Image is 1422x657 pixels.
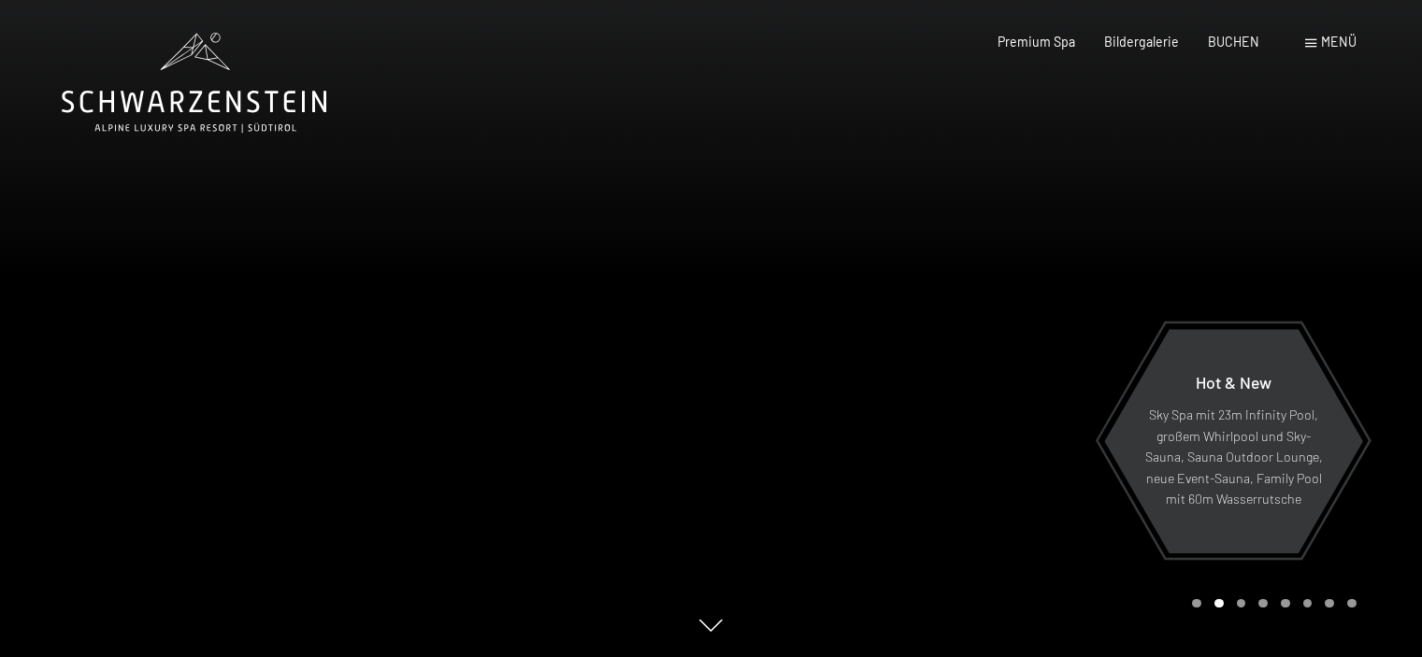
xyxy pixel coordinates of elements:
div: Carousel Pagination [1185,599,1356,608]
span: Hot & New [1196,372,1271,393]
div: Carousel Page 7 [1325,599,1334,608]
div: Carousel Page 3 [1237,599,1246,608]
a: Premium Spa [998,34,1075,50]
span: Menü [1321,34,1357,50]
div: Carousel Page 1 [1192,599,1201,608]
div: Carousel Page 4 [1258,599,1268,608]
p: Sky Spa mit 23m Infinity Pool, großem Whirlpool und Sky-Sauna, Sauna Outdoor Lounge, neue Event-S... [1144,405,1323,510]
div: Carousel Page 2 (Current Slide) [1214,599,1224,608]
a: Bildergalerie [1104,34,1179,50]
div: Carousel Page 5 [1281,599,1290,608]
a: Hot & New Sky Spa mit 23m Infinity Pool, großem Whirlpool und Sky-Sauna, Sauna Outdoor Lounge, ne... [1103,328,1364,554]
div: Carousel Page 6 [1303,599,1313,608]
div: Carousel Page 8 [1347,599,1357,608]
span: Einwilligung Marketing* [530,373,684,392]
a: BUCHEN [1208,34,1259,50]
